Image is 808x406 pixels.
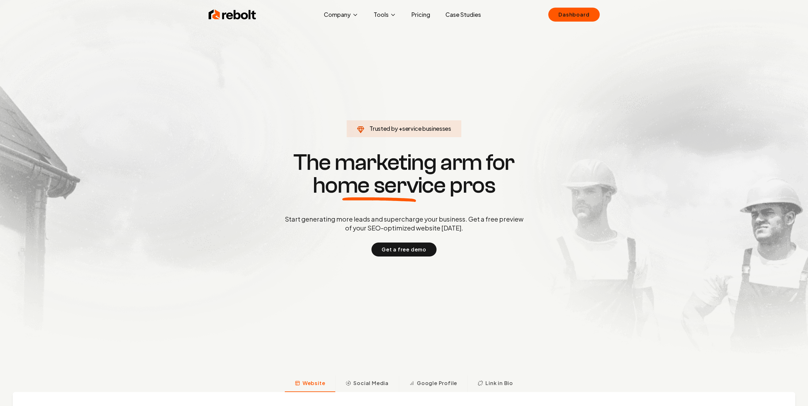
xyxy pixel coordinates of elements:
span: Social Media [353,379,389,387]
button: Google Profile [399,376,467,392]
a: Pricing [406,8,435,21]
span: Website [303,379,325,387]
button: Tools [369,8,401,21]
span: home service [313,174,446,197]
h1: The marketing arm for pros [252,151,557,197]
button: Company [319,8,364,21]
span: Link in Bio [485,379,513,387]
img: Rebolt Logo [209,8,256,21]
span: service businesses [402,125,451,132]
button: Social Media [335,376,399,392]
span: Google Profile [417,379,457,387]
button: Get a free demo [371,243,437,256]
span: Trusted by [370,125,398,132]
a: Case Studies [440,8,486,21]
button: Website [285,376,336,392]
a: Dashboard [548,8,599,22]
p: Start generating more leads and supercharge your business. Get a free preview of your SEO-optimiz... [284,215,525,232]
span: + [399,125,402,132]
button: Link in Bio [467,376,523,392]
